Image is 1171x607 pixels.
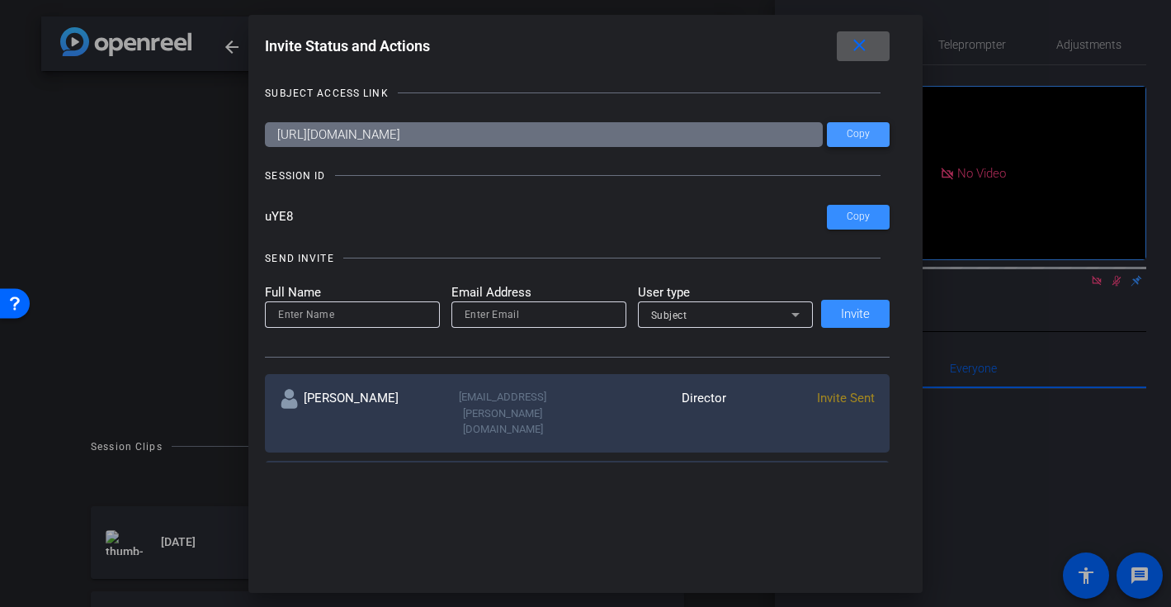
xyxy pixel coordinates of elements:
div: SEND INVITE [265,250,333,267]
div: SUBJECT ACCESS LINK [265,85,388,102]
mat-icon: close [849,36,870,56]
mat-label: Full Name [265,283,440,302]
input: Enter Name [278,305,427,325]
div: SESSION ID [265,168,325,184]
span: Invite Sent [817,391,875,405]
div: [PERSON_NAME] [280,389,428,438]
div: Invite Status and Actions [265,31,890,61]
button: Copy [827,122,890,147]
openreel-title-line: SESSION ID [265,168,890,184]
span: Subject [651,310,687,321]
mat-label: Email Address [451,283,626,302]
input: Enter Email [465,305,613,325]
span: Copy [847,211,870,223]
mat-label: User type [638,283,813,302]
openreel-title-line: SEND INVITE [265,250,890,267]
span: Copy [847,128,870,140]
div: Director [578,389,726,438]
div: [EMAIL_ADDRESS][PERSON_NAME][DOMAIN_NAME] [428,389,577,438]
button: Copy [827,205,890,230]
openreel-title-line: SUBJECT ACCESS LINK [265,85,890,102]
